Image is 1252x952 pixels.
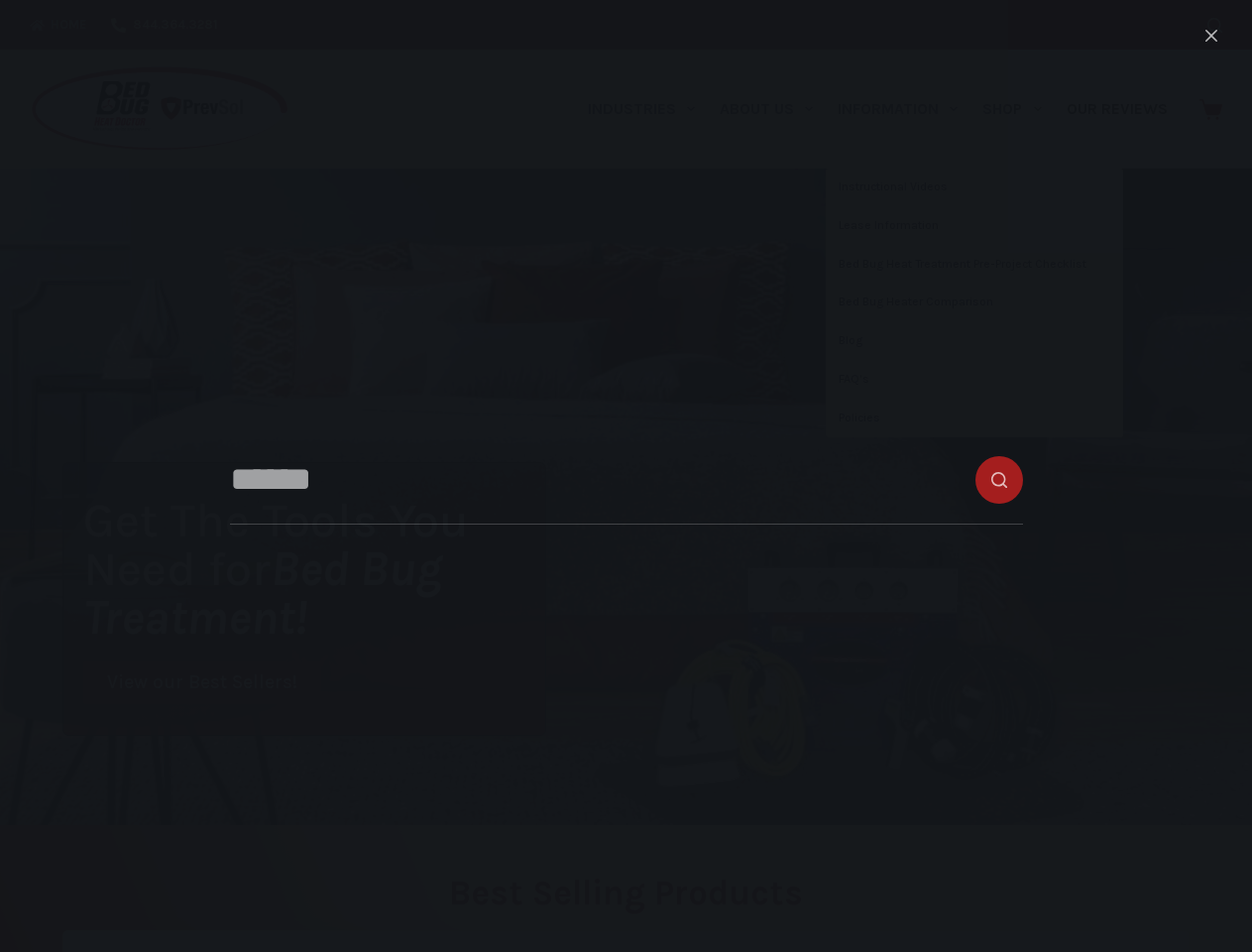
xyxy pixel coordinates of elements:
[826,400,1123,437] a: Policies
[826,361,1123,399] a: FAQ’s
[826,246,1123,284] a: Bed Bug Heat Treatment Pre-Project Checklist
[707,50,825,169] a: About Us
[826,169,1123,206] a: Instructional Videos
[83,661,321,704] a: View our Best Sellers!
[83,496,545,642] h1: Get The Tools You Need for
[107,673,297,692] span: View our Best Sellers!
[575,50,707,169] a: Industries
[826,50,970,169] a: Information
[30,65,289,154] img: Prevsol/Bed Bug Heat Doctor
[1054,50,1180,169] a: Our Reviews
[826,284,1123,321] a: Bed Bug Heater Comparison
[62,876,1190,910] h2: Best Selling Products
[826,207,1123,245] a: Lease Information
[1207,18,1222,33] button: Search
[575,50,1180,169] nav: Primary
[970,50,1054,169] a: Shop
[826,322,1123,360] a: Blog
[83,540,442,646] i: Bed Bug Treatment!
[16,8,75,67] button: Open LiveChat chat widget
